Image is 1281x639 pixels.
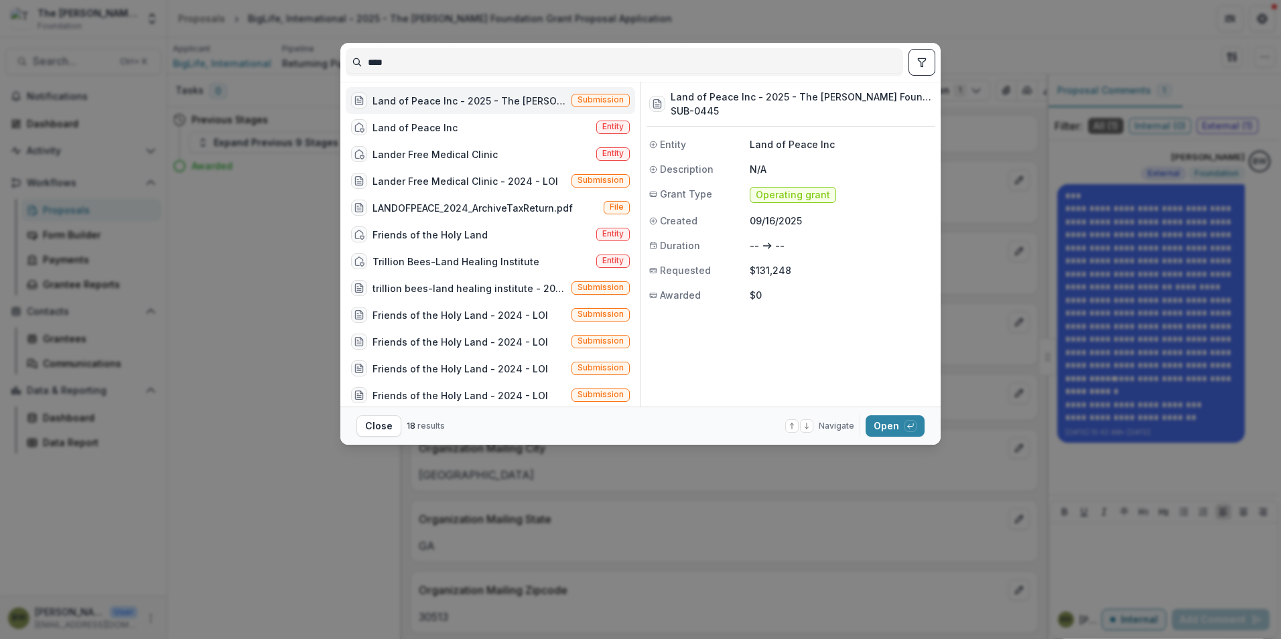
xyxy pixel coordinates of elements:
[373,335,548,349] div: Friends of the Holy Land - 2024 - LOI
[602,122,624,131] span: Entity
[373,174,558,188] div: Lander Free Medical Clinic - 2024 - LOI
[373,201,573,215] div: LANDOFPEACE_2024_ArchiveTaxReturn.pdf
[671,90,933,104] h3: Land of Peace Inc - 2025 - The [PERSON_NAME] Foundation Grant Proposal Application
[660,288,701,302] span: Awarded
[373,121,458,135] div: Land of Peace Inc
[373,308,548,322] div: Friends of the Holy Land - 2024 - LOI
[356,415,401,437] button: Close
[660,214,697,228] span: Created
[578,283,624,292] span: Submission
[373,255,539,269] div: Trillion Bees-Land Healing Institute
[578,95,624,104] span: Submission
[750,263,933,277] p: $131,248
[578,390,624,399] span: Submission
[602,229,624,238] span: Entity
[660,162,714,176] span: Description
[866,415,925,437] button: Open
[750,162,933,176] p: N/A
[660,137,686,151] span: Entity
[660,263,711,277] span: Requested
[756,190,830,201] span: Operating grant
[750,137,933,151] p: Land of Peace Inc
[373,281,566,295] div: trillion bees-land healing institute - 2024 - LOI
[373,228,488,242] div: Friends of the Holy Land
[602,149,624,158] span: Entity
[671,104,933,118] h3: SUB-0445
[373,388,548,403] div: Friends of the Holy Land - 2024 - LOI
[578,309,624,319] span: Submission
[407,421,415,431] span: 18
[908,49,935,76] button: toggle filters
[750,288,933,302] p: $0
[819,420,854,432] span: Navigate
[417,421,445,431] span: results
[660,187,712,201] span: Grant Type
[750,238,759,253] p: --
[373,147,498,161] div: Lander Free Medical Clinic
[602,256,624,265] span: Entity
[660,238,700,253] span: Duration
[578,175,624,185] span: Submission
[775,238,785,253] p: --
[373,362,548,376] div: Friends of the Holy Land - 2024 - LOI
[610,202,624,212] span: File
[750,214,933,228] p: 09/16/2025
[578,363,624,372] span: Submission
[373,94,566,108] div: Land of Peace Inc - 2025 - The [PERSON_NAME] Foundation Grant Proposal Application
[578,336,624,346] span: Submission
